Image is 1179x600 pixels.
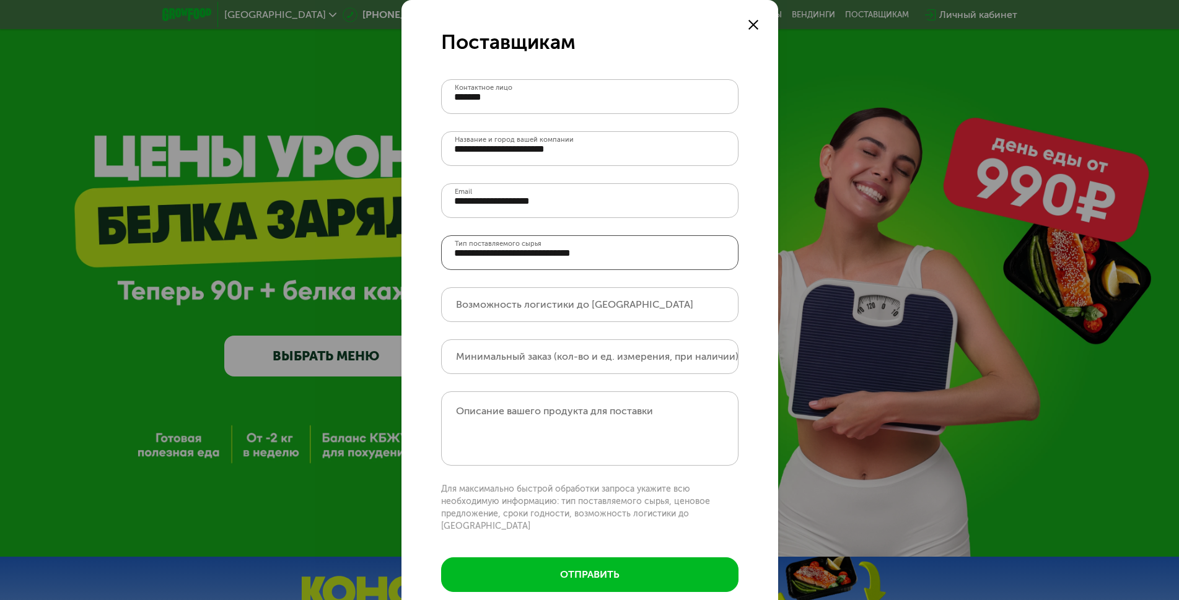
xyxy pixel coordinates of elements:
[441,557,739,592] button: отправить
[455,188,472,195] label: Email
[455,240,541,247] label: Тип поставляемого сырья
[441,30,739,54] div: Поставщикам
[455,136,574,143] label: Название и город вашей компании
[456,405,653,417] label: Описание вашего продукта для поставки
[456,301,693,308] label: Возможность логистики до [GEOGRAPHIC_DATA]
[456,353,739,360] label: Минимальный заказ (кол-во и ед. измерения, при наличии)
[441,483,739,533] p: Для максимально быстрой обработки запроса укажите всю необходимую информацию: тип поставляемого с...
[455,84,512,91] label: Контактное лицо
